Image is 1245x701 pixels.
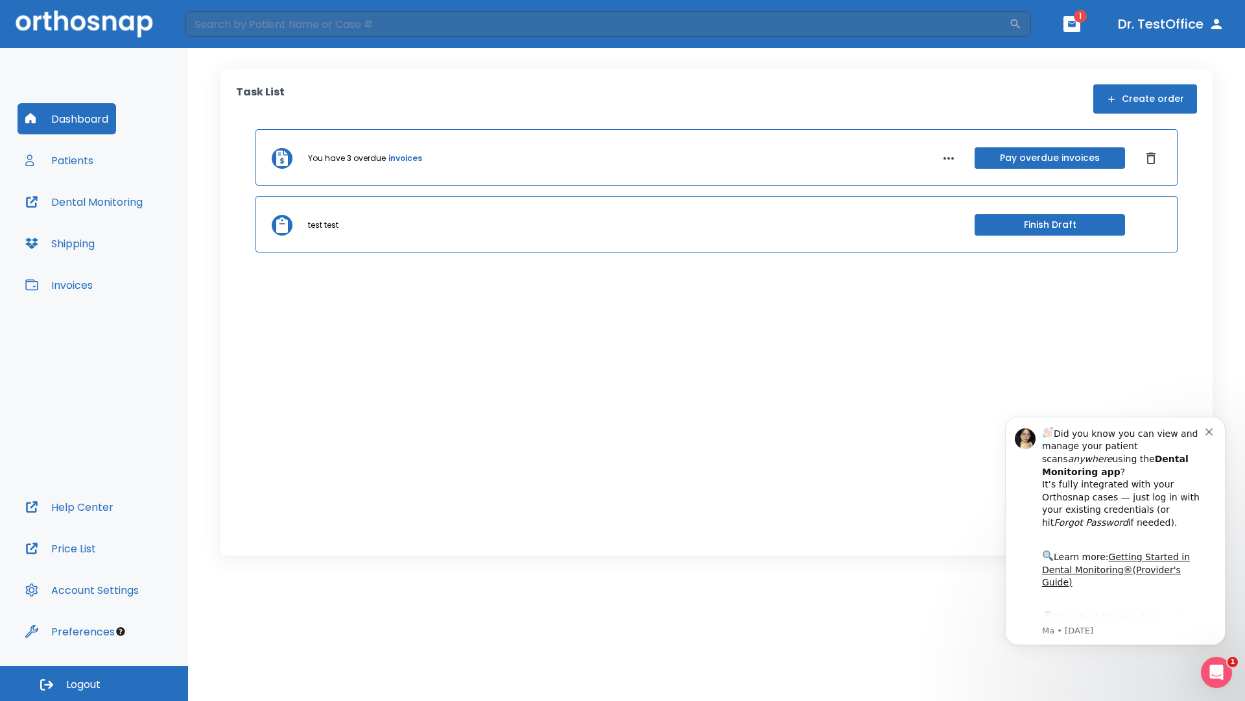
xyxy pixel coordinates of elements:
[308,219,338,231] p: test test
[18,228,102,259] button: Shipping
[18,145,101,176] button: Patients
[56,215,172,238] a: App Store
[1141,148,1161,169] button: Dismiss
[18,574,147,606] button: Account Settings
[1201,657,1232,688] iframe: Intercom live chat
[18,186,150,217] button: Dental Monitoring
[66,678,101,692] span: Logout
[16,10,153,37] img: Orthosnap
[236,84,285,114] p: Task List
[115,626,126,637] div: Tooltip anchor
[18,491,121,523] button: Help Center
[56,212,220,278] div: Download the app: | ​ Let us know if you need help getting started!
[986,397,1245,666] iframe: Intercom notifications message
[1093,84,1197,114] button: Create order
[1074,10,1087,23] span: 1
[975,147,1125,169] button: Pay overdue invoices
[308,153,386,164] p: You have 3 overdue
[975,214,1125,236] button: Finish Draft
[1227,657,1238,667] span: 1
[18,269,101,301] button: Invoices
[56,228,220,240] p: Message from Ma, sent 1w ago
[18,103,116,134] button: Dashboard
[1113,12,1229,36] button: Dr. TestOffice
[220,28,230,38] button: Dismiss notification
[18,533,104,564] button: Price List
[388,153,422,164] a: invoices
[185,11,1009,37] input: Search by Patient Name or Case #
[18,616,123,647] button: Preferences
